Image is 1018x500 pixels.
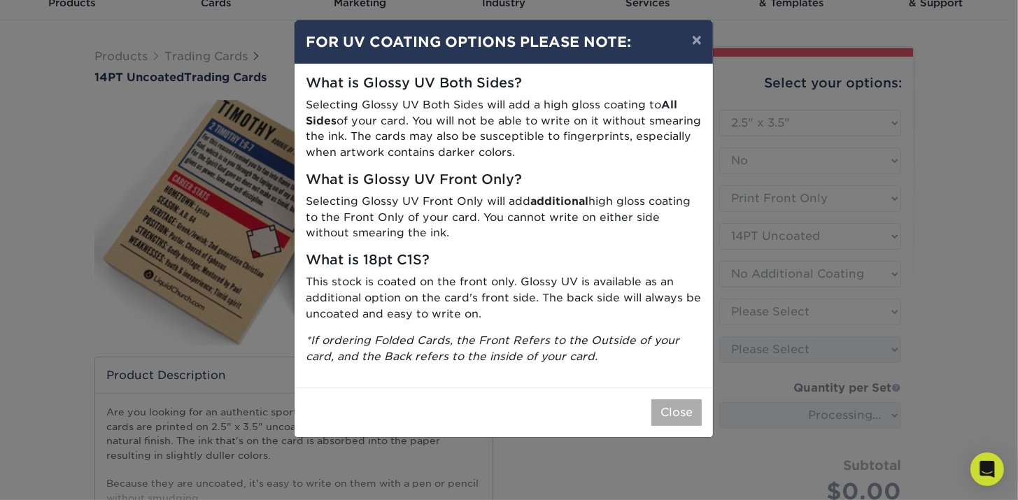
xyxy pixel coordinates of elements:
[651,399,702,426] button: Close
[306,334,679,363] i: *If ordering Folded Cards, the Front Refers to the Outside of your card, and the Back refers to t...
[306,274,702,322] p: This stock is coated on the front only. Glossy UV is available as an additional option on the car...
[306,31,702,52] h4: FOR UV COATING OPTIONS PLEASE NOTE:
[306,194,702,241] p: Selecting Glossy UV Front Only will add high gloss coating to the Front Only of your card. You ca...
[970,452,1004,486] div: Open Intercom Messenger
[306,98,677,127] strong: All Sides
[306,97,702,161] p: Selecting Glossy UV Both Sides will add a high gloss coating to of your card. You will not be abl...
[530,194,588,208] strong: additional
[306,252,702,269] h5: What is 18pt C1S?
[306,172,702,188] h5: What is Glossy UV Front Only?
[306,76,702,92] h5: What is Glossy UV Both Sides?
[681,20,713,59] button: ×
